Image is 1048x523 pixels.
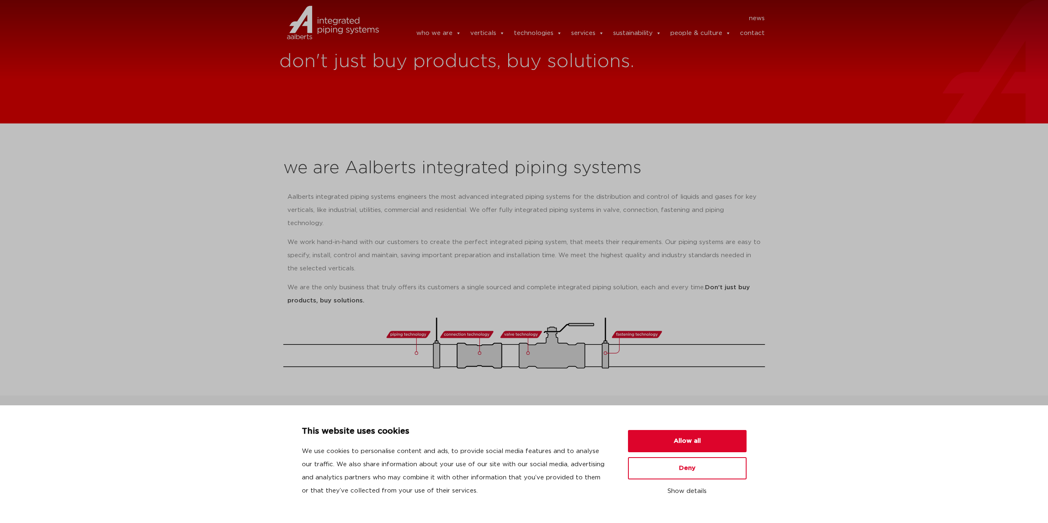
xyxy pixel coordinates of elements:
[391,12,765,25] nav: Menu
[514,25,562,42] a: technologies
[628,484,747,498] button: Show details
[571,25,604,42] a: services
[302,445,608,497] p: We use cookies to personalise content and ads, to provide social media features and to analyse ou...
[302,425,608,438] p: This website uses cookies
[628,457,747,479] button: Deny
[283,158,765,178] h2: we are Aalberts integrated piping systems
[670,25,731,42] a: people & culture
[287,236,761,275] p: We work hand-in-hand with our customers to create the perfect integrated piping system, that meet...
[749,12,765,25] a: news
[416,25,461,42] a: who we are
[287,191,761,230] p: Aalberts integrated piping systems engineers the most advanced integrated piping systems for the ...
[613,25,661,42] a: sustainability
[470,25,505,42] a: verticals
[628,430,747,452] button: Allow all
[740,25,765,42] a: contact
[287,281,761,307] p: We are the only business that truly offers its customers a single sourced and complete integrated...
